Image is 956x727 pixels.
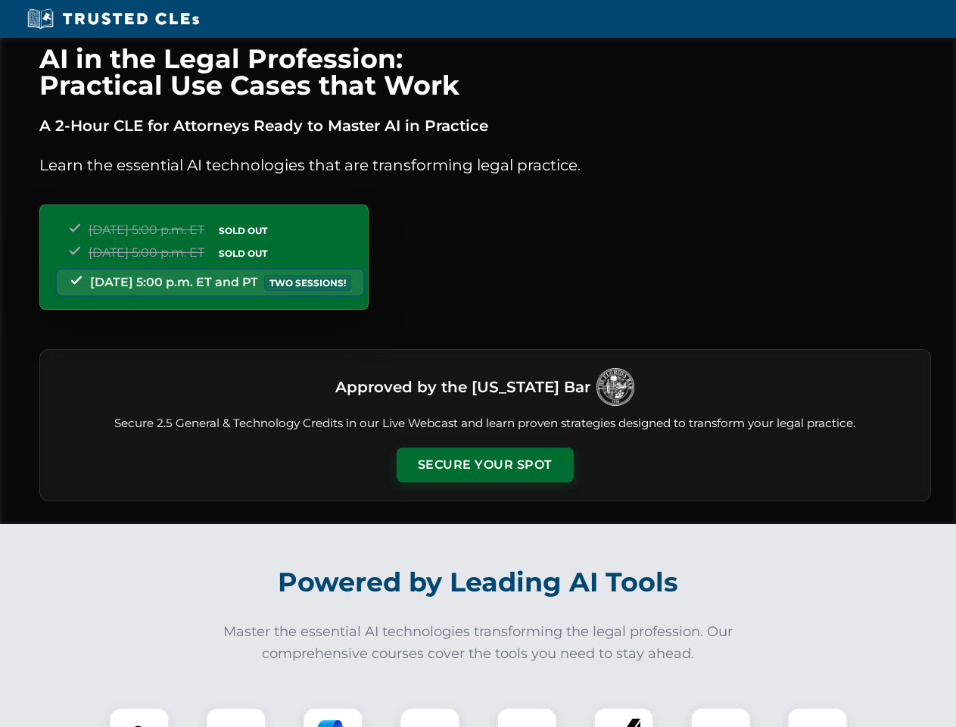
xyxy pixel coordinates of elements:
p: Learn the essential AI technologies that are transforming legal practice. [39,153,931,177]
h2: Powered by Leading AI Tools [59,556,898,609]
h3: Approved by the [US_STATE] Bar [335,373,590,401]
span: [DATE] 5:00 p.m. ET [89,245,204,260]
p: Master the essential AI technologies transforming the legal profession. Our comprehensive courses... [213,621,743,665]
button: Secure Your Spot [397,448,574,482]
span: SOLD OUT [213,245,272,261]
span: SOLD OUT [213,223,272,239]
span: [DATE] 5:00 p.m. ET [89,223,204,237]
img: Trusted CLEs [23,8,204,30]
img: Logo [596,368,634,406]
p: Secure 2.5 General & Technology Credits in our Live Webcast and learn proven strategies designed ... [58,415,912,432]
p: A 2-Hour CLE for Attorneys Ready to Master AI in Practice [39,114,931,138]
h1: AI in the Legal Profession: Practical Use Cases that Work [39,45,931,98]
